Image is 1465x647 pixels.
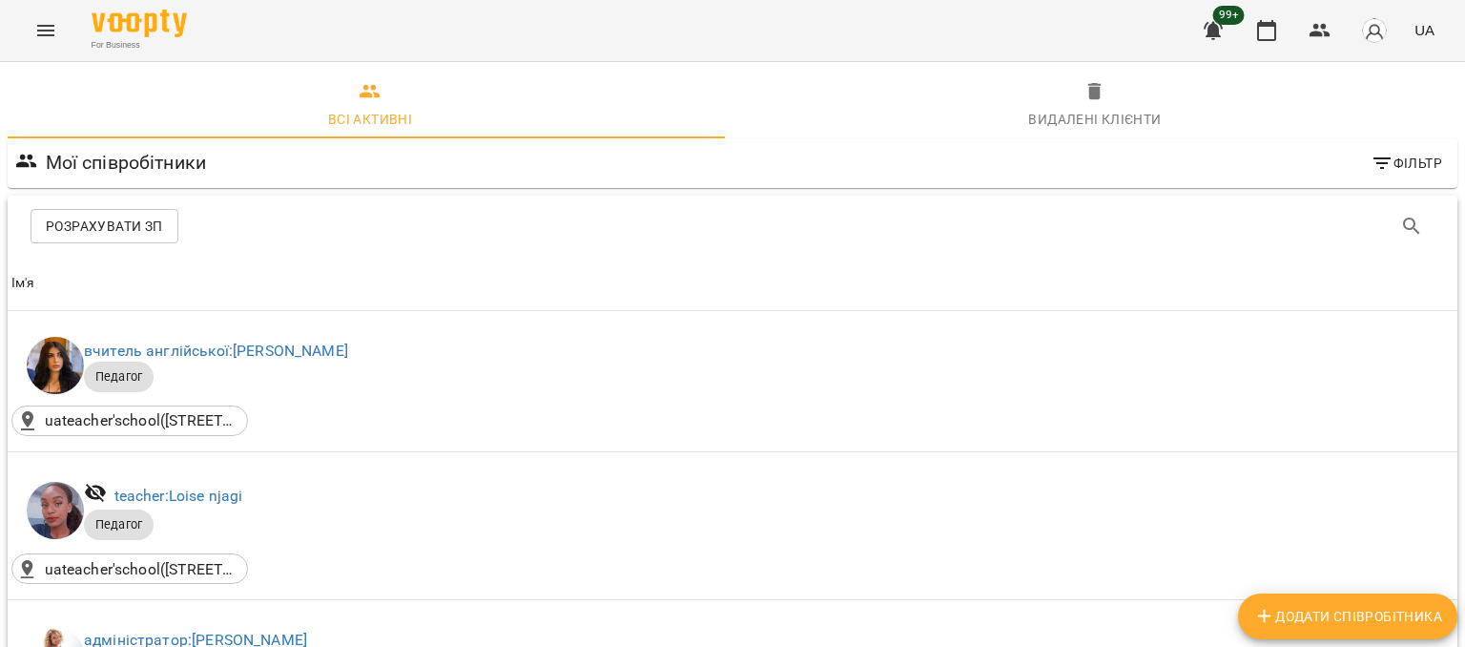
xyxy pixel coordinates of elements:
div: Всі активні [328,108,412,131]
div: uateacher'school(вулиця Липинського, 28, Lviv, Львівська область, Україна) [11,406,248,436]
div: Ім'я [11,272,35,295]
button: Розрахувати ЗП [31,209,178,243]
p: uateacher'school([STREET_ADDRESS] [45,409,236,432]
div: Sort [11,272,35,295]
span: Педагог [84,368,154,386]
h6: Мої співробітники [46,148,207,177]
img: Loise njagi [27,482,84,539]
img: Voopty Logo [92,10,187,37]
a: teacher:Loise njagi [114,487,243,505]
button: Фільтр [1363,146,1450,180]
button: Menu [23,8,69,53]
button: Search [1389,203,1434,249]
img: Мар'яна Сергієва [27,337,84,394]
img: avatar_s.png [1361,17,1388,44]
a: вчитель англійської:[PERSON_NAME] [84,342,348,360]
span: 99+ [1213,6,1245,25]
p: uateacher'school([STREET_ADDRESS] [45,558,236,581]
span: Розрахувати ЗП [46,215,163,238]
div: Видалені клієнти [1028,108,1161,131]
button: UA [1407,12,1442,48]
button: Додати співробітника [1238,594,1457,639]
div: uateacher'school(вулиця Липинського, 28, Lviv, Львівська область, Україна) [11,553,248,584]
span: Ім'я [11,272,1454,295]
span: Фільтр [1371,152,1442,175]
span: For Business [92,39,187,52]
span: UA [1414,20,1434,40]
span: Додати співробітника [1253,605,1442,628]
span: Педагог [84,516,154,533]
div: Table Toolbar [8,196,1457,257]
